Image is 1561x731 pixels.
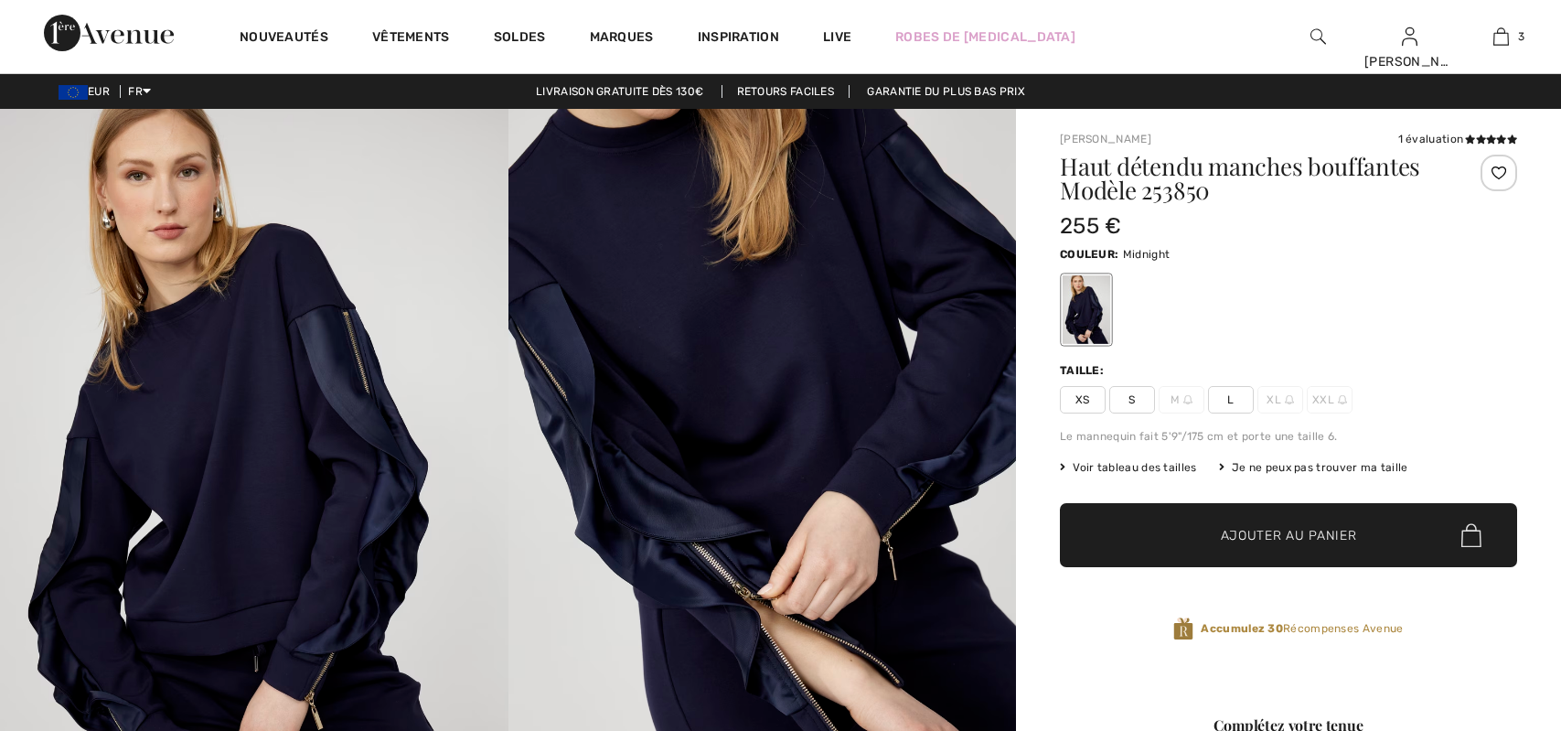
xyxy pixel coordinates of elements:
span: Récompenses Avenue [1201,620,1403,637]
button: Ajouter au panier [1060,503,1517,567]
a: Se connecter [1402,27,1417,45]
span: XXL [1307,386,1353,414]
a: [PERSON_NAME] [1060,133,1151,145]
a: 3 [1456,26,1545,48]
span: EUR [59,85,117,98]
span: Midnight [1123,248,1170,261]
span: XL [1257,386,1303,414]
span: S [1109,386,1155,414]
div: 1 évaluation [1398,131,1517,147]
a: Soldes [494,29,546,48]
img: Mes infos [1402,26,1417,48]
span: L [1208,386,1254,414]
h1: Haut détendu manches bouffantes Modèle 253850 [1060,155,1441,202]
a: Robes de [MEDICAL_DATA] [895,27,1075,47]
a: Vêtements [372,29,450,48]
a: Marques [590,29,654,48]
span: Voir tableau des tailles [1060,459,1197,476]
img: 1ère Avenue [44,15,174,51]
span: 255 € [1060,213,1122,239]
span: Couleur: [1060,248,1118,261]
a: Nouveautés [240,29,328,48]
img: ring-m.svg [1285,395,1294,404]
div: Taille: [1060,362,1107,379]
img: Bag.svg [1461,523,1481,547]
div: Je ne peux pas trouver ma taille [1219,459,1408,476]
img: Mon panier [1493,26,1509,48]
span: 3 [1518,28,1524,45]
a: Garantie du plus bas prix [852,85,1040,98]
div: Le mannequin fait 5'9"/175 cm et porte une taille 6. [1060,428,1517,445]
div: Midnight [1063,275,1110,344]
a: Livraison gratuite dès 130€ [521,85,718,98]
img: ring-m.svg [1338,395,1347,404]
img: recherche [1310,26,1326,48]
img: Euro [59,85,88,100]
span: XS [1060,386,1106,414]
span: FR [128,85,151,98]
a: Retours faciles [722,85,850,98]
span: Inspiration [698,29,779,48]
span: M [1159,386,1204,414]
span: Ajouter au panier [1221,526,1357,545]
div: [PERSON_NAME] [1364,52,1454,71]
a: Live [823,27,851,47]
img: Récompenses Avenue [1173,617,1193,641]
strong: Accumulez 30 [1201,622,1283,635]
img: ring-m.svg [1183,395,1192,404]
